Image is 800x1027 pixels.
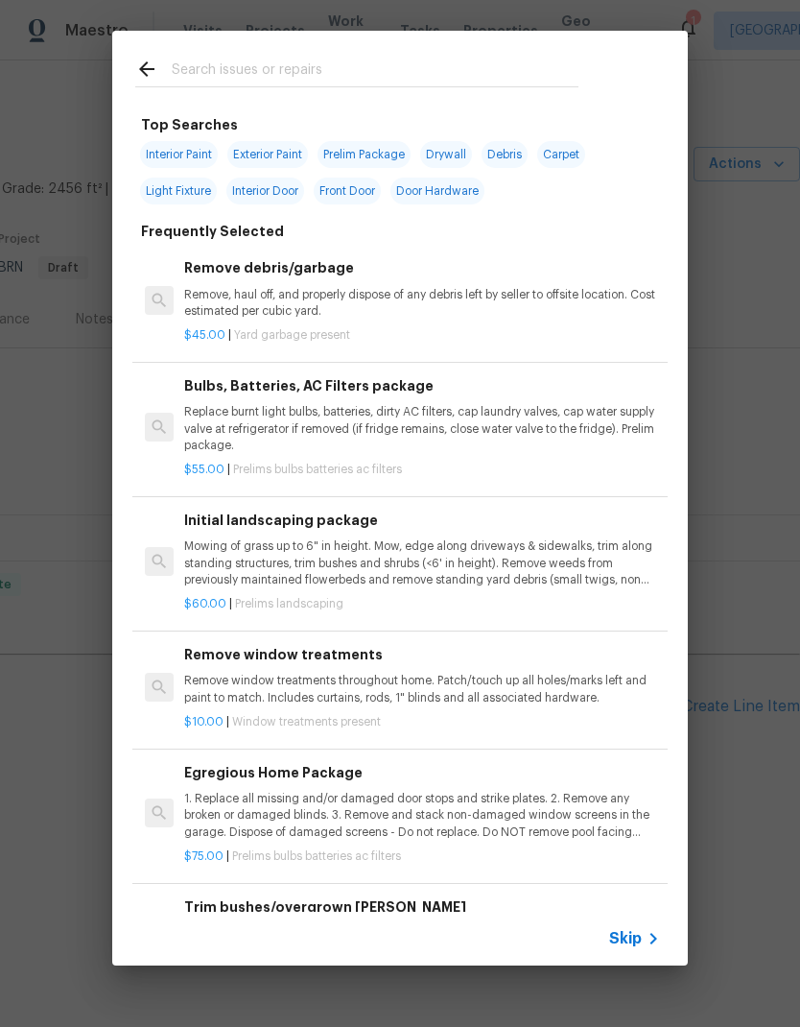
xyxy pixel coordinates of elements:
[609,929,642,948] span: Skip
[141,221,284,242] h6: Frequently Selected
[184,596,660,612] p: |
[184,257,660,278] h6: Remove debris/garbage
[184,538,660,587] p: Mowing of grass up to 6" in height. Mow, edge along driveways & sidewalks, trim along standing st...
[184,327,660,344] p: |
[141,114,238,135] h6: Top Searches
[184,462,660,478] p: |
[226,178,304,204] span: Interior Door
[184,791,660,840] p: 1. Replace all missing and/or damaged door stops and strike plates. 2. Remove any broken or damag...
[232,850,401,862] span: Prelims bulbs batteries ac filters
[184,598,226,609] span: $60.00
[233,464,402,475] span: Prelims bulbs batteries ac filters
[184,716,224,728] span: $10.00
[318,141,411,168] span: Prelim Package
[184,848,660,865] p: |
[314,178,381,204] span: Front Door
[390,178,484,204] span: Door Hardware
[184,896,660,918] h6: Trim bushes/overgrown [PERSON_NAME]
[235,598,343,609] span: Prelims landscaping
[184,762,660,783] h6: Egregious Home Package
[184,329,225,341] span: $45.00
[420,141,472,168] span: Drywall
[184,673,660,705] p: Remove window treatments throughout home. Patch/touch up all holes/marks left and paint to match....
[184,464,224,475] span: $55.00
[140,178,217,204] span: Light Fixture
[184,287,660,320] p: Remove, haul off, and properly dispose of any debris left by seller to offsite location. Cost est...
[232,716,381,728] span: Window treatments present
[537,141,585,168] span: Carpet
[227,141,308,168] span: Exterior Paint
[184,510,660,531] h6: Initial landscaping package
[184,644,660,665] h6: Remove window treatments
[184,714,660,730] p: |
[172,58,578,86] input: Search issues or repairs
[482,141,528,168] span: Debris
[184,850,224,862] span: $75.00
[140,141,218,168] span: Interior Paint
[184,375,660,396] h6: Bulbs, Batteries, AC Filters package
[234,329,350,341] span: Yard garbage present
[184,404,660,453] p: Replace burnt light bulbs, batteries, dirty AC filters, cap laundry valves, cap water supply valv...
